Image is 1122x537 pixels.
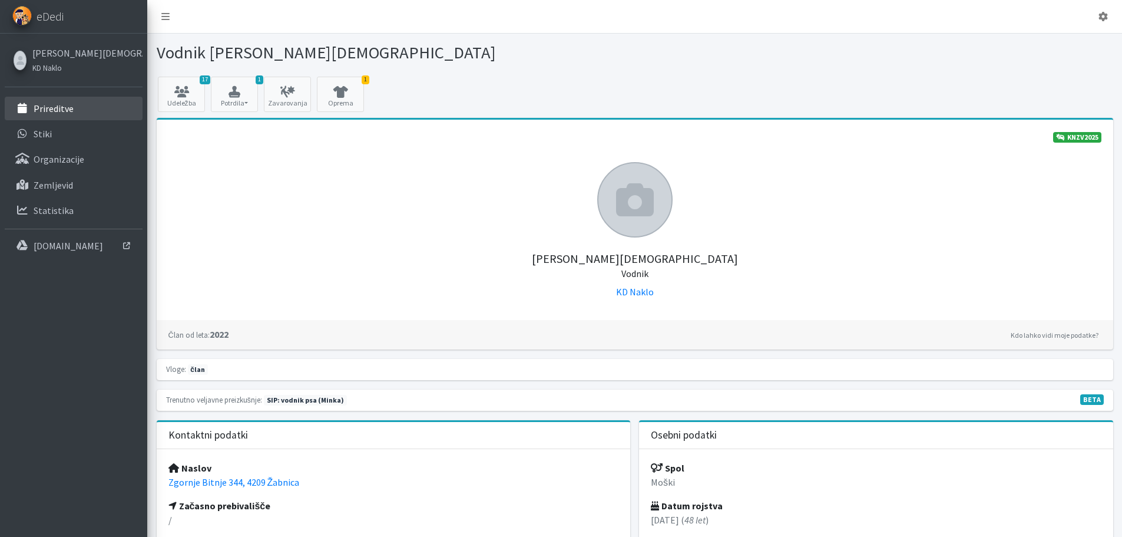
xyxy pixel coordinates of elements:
[34,103,74,114] p: Prireditve
[621,268,648,279] small: Vodnik
[166,395,262,404] small: Trenutno veljavne preizkušnje:
[362,75,369,84] span: 1
[32,46,140,60] a: [PERSON_NAME][DEMOGRAPHIC_DATA]
[37,8,64,25] span: eDedi
[651,475,1101,489] p: Moški
[5,234,143,258] a: [DOMAIN_NAME]
[168,462,211,474] strong: Naslov
[200,75,210,84] span: 17
[651,462,684,474] strong: Spol
[168,500,271,512] strong: Začasno prebivališče
[158,77,205,112] a: 17 Udeležba
[12,6,32,25] img: eDedi
[684,514,706,526] em: 48 let
[34,205,74,216] p: Statistika
[1080,394,1104,405] span: V fazi razvoja
[651,429,717,442] h3: Osebni podatki
[168,328,229,340] strong: 2022
[168,476,300,488] a: Zgornje Bitnje 344, 4209 Žabnica
[651,513,1101,527] p: [DATE] ( )
[1008,328,1101,342] a: Kdo lahko vidi moje podatke?
[166,364,186,374] small: Vloge:
[256,75,263,84] span: 1
[168,238,1101,280] h5: [PERSON_NAME][DEMOGRAPHIC_DATA]
[32,63,62,73] small: KD Naklo
[157,42,631,63] h1: Vodnik [PERSON_NAME][DEMOGRAPHIC_DATA]
[168,330,210,340] small: Član od leta:
[34,179,73,191] p: Zemljevid
[5,147,143,171] a: Organizacije
[264,395,347,406] span: Naslednja preizkušnja: jesen 2026
[168,513,619,527] p: /
[317,77,364,112] a: 1 Oprema
[211,77,258,112] button: 1 Potrdila
[5,199,143,222] a: Statistika
[32,60,140,74] a: KD Naklo
[264,77,311,112] a: Zavarovanja
[5,173,143,197] a: Zemljevid
[34,240,103,252] p: [DOMAIN_NAME]
[5,97,143,120] a: Prireditve
[616,286,654,298] a: KD Naklo
[651,500,723,512] strong: Datum rojstva
[168,429,248,442] h3: Kontaktni podatki
[34,153,84,165] p: Organizacije
[34,128,52,140] p: Stiki
[5,122,143,146] a: Stiki
[1053,132,1101,143] a: KNZV2025
[188,364,208,375] span: član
